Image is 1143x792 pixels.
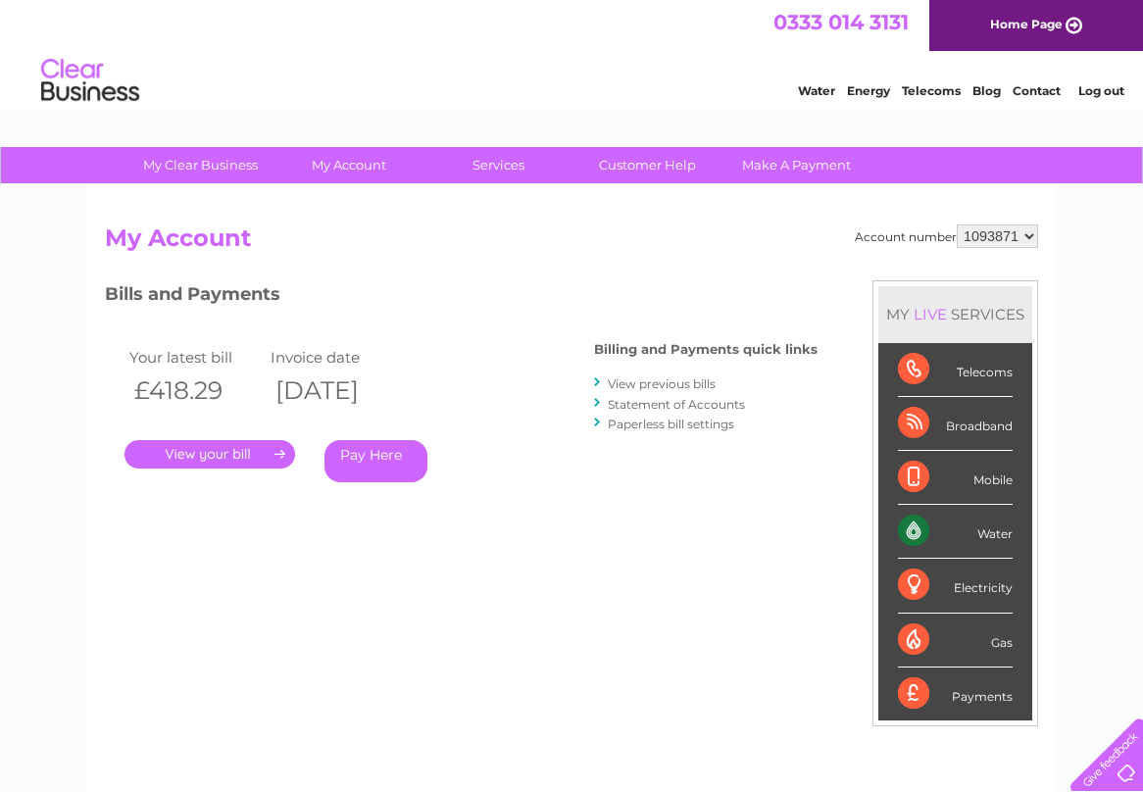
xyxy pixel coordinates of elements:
a: My Clear Business [120,147,281,183]
a: Log out [1078,83,1124,98]
a: Statement of Accounts [608,397,745,412]
a: 0333 014 3131 [773,10,909,34]
div: Gas [898,614,1013,668]
h4: Billing and Payments quick links [594,342,818,357]
a: Customer Help [567,147,728,183]
div: Telecoms [898,343,1013,397]
div: Broadband [898,397,1013,451]
div: Payments [898,668,1013,720]
a: My Account [269,147,430,183]
th: £418.29 [124,371,266,411]
a: Pay Here [324,440,427,482]
div: Mobile [898,451,1013,505]
td: Invoice date [266,344,407,371]
a: Energy [847,83,890,98]
a: Telecoms [902,83,961,98]
h3: Bills and Payments [105,280,818,315]
div: LIVE [910,305,951,323]
img: logo.png [40,51,140,111]
div: MY SERVICES [878,286,1032,342]
div: Water [898,505,1013,559]
a: Paperless bill settings [608,417,734,431]
a: Water [798,83,835,98]
a: . [124,440,295,469]
h2: My Account [105,224,1038,262]
div: Account number [855,224,1038,248]
a: Services [418,147,579,183]
td: Your latest bill [124,344,266,371]
a: Blog [972,83,1001,98]
div: Clear Business is a trading name of Verastar Limited (registered in [GEOGRAPHIC_DATA] No. 3667643... [110,11,1036,95]
div: Electricity [898,559,1013,613]
a: View previous bills [608,376,716,391]
th: [DATE] [266,371,407,411]
a: Contact [1013,83,1061,98]
a: Make A Payment [716,147,877,183]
